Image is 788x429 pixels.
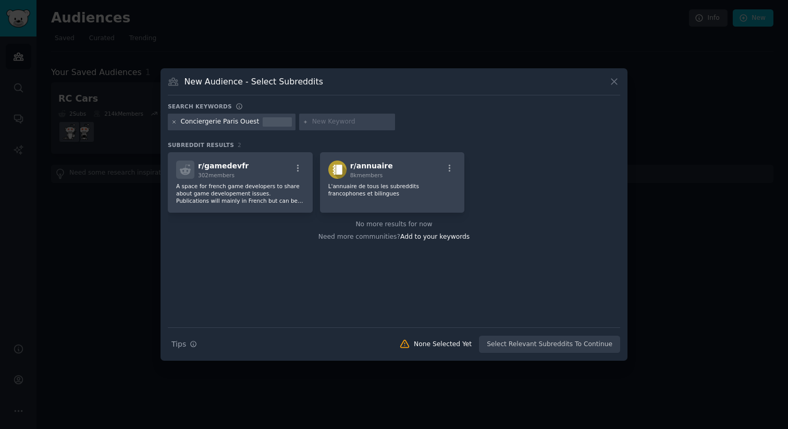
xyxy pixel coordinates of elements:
span: Add to your keywords [400,233,470,240]
span: 302 members [198,172,235,178]
span: 2 [238,142,241,148]
p: A space for french game developers to share about game developement issues. Publications will mai... [176,182,304,204]
span: 8k members [350,172,383,178]
div: None Selected Yet [414,340,472,349]
h3: Search keywords [168,103,232,110]
span: r/ gamedevfr [198,162,249,170]
input: New Keyword [312,117,391,127]
span: r/ annuaire [350,162,393,170]
span: Subreddit Results [168,141,234,149]
div: No more results for now [168,220,620,229]
img: annuaire [328,161,347,179]
p: L'annuaire de tous les subreddits francophones et bilingues [328,182,457,197]
span: Tips [171,339,186,350]
h3: New Audience - Select Subreddits [184,76,323,87]
div: Conciergerie Paris Ouest [181,117,260,127]
div: Need more communities? [168,229,620,242]
button: Tips [168,335,201,353]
